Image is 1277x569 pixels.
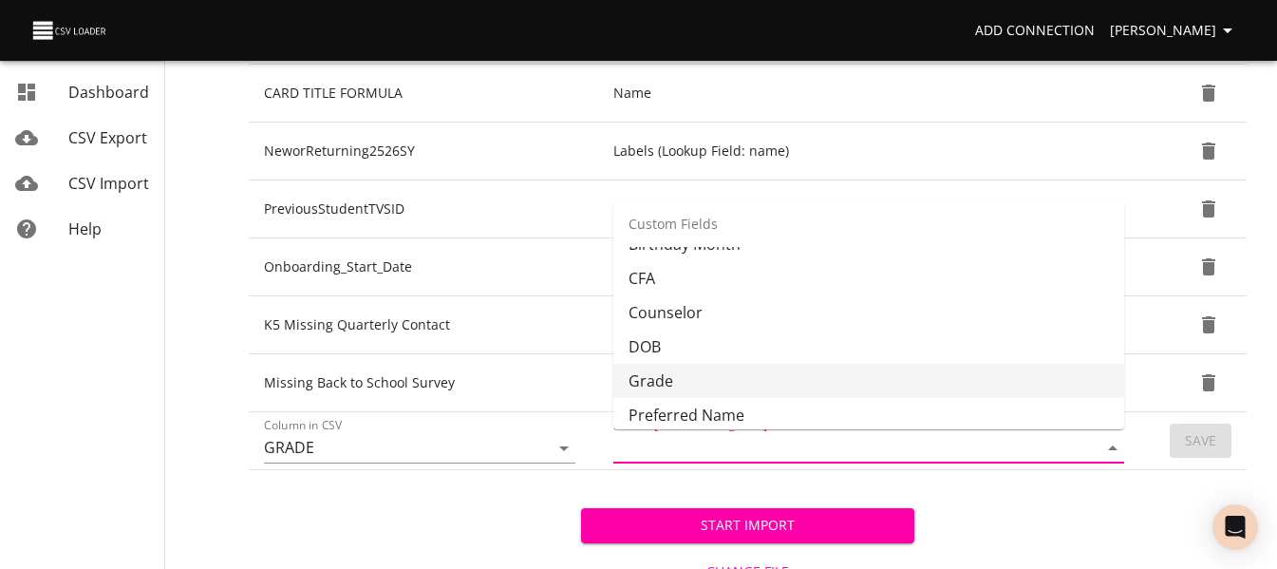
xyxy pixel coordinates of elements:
button: Delete [1186,302,1231,348]
td: Name [598,65,1147,123]
button: Delete [1186,70,1231,116]
td: Labels (Lookup Field: name) [598,354,1147,412]
span: Add Connection [975,19,1095,43]
span: Start Import [596,514,898,538]
button: Open [551,435,577,462]
label: Column in CSV [264,420,343,431]
button: Delete [1186,128,1231,174]
span: Dashboard [68,82,149,103]
td: Missing Back to School Survey [249,354,598,412]
li: DOB [613,330,1124,364]
li: CFA [613,261,1124,295]
td: Labels (Lookup Field: name) [598,296,1147,354]
td: Start Date [598,238,1147,296]
button: Delete [1186,186,1231,232]
td: K5 Missing Quarterly Contact [249,296,598,354]
div: Custom Fields [613,201,1124,247]
span: Help [68,218,102,239]
button: [PERSON_NAME] [1102,13,1247,48]
button: Start Import [581,508,913,543]
button: Delete [1186,360,1231,406]
button: Delete [1186,244,1231,290]
img: CSV Loader [30,17,110,44]
span: [PERSON_NAME] [1110,19,1239,43]
div: Open Intercom Messenger [1212,504,1258,550]
span: CSV Export [68,127,147,148]
li: Preferred Name [613,398,1124,432]
li: Counselor [613,295,1124,330]
span: CSV Import [68,173,149,194]
a: Add Connection [967,13,1102,48]
td: PreviousStudentTVSID [249,180,598,238]
td: Onboarding_Start_Date [249,238,598,296]
li: Grade [613,364,1124,398]
td: TVS SID [598,180,1147,238]
td: CARD TITLE FORMULA [249,65,598,123]
button: Close [1099,435,1126,462]
td: NeworReturning2526SY [249,123,598,180]
td: Labels (Lookup Field: name) [598,123,1147,180]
